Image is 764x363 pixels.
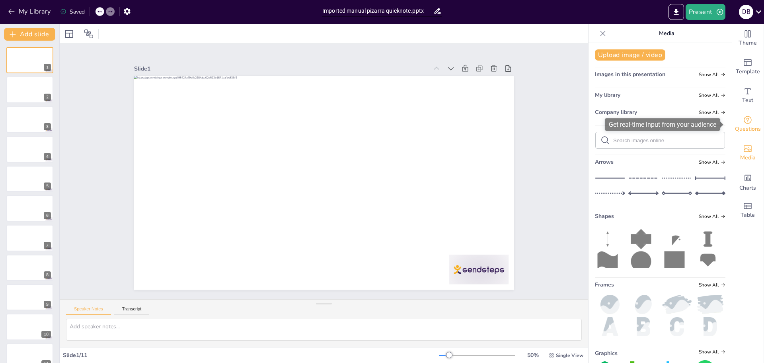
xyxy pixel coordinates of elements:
div: 4 [44,153,51,160]
button: My Library [6,5,54,18]
span: Theme [739,39,757,47]
span: Show all [699,349,725,355]
span: Show all [699,282,725,288]
button: Speaker Notes [66,306,111,315]
img: a.png [595,317,625,336]
button: Transcript [114,306,150,315]
img: oval.png [628,295,659,314]
div: 9 [44,301,51,308]
img: paint.png [695,295,725,314]
span: Questions [735,125,761,133]
div: 5 [6,166,53,192]
div: 7 [6,225,53,251]
span: Single View [556,352,583,359]
div: 2 [44,94,51,101]
div: 3 [44,123,51,130]
div: Add charts and graphs [732,167,764,196]
button: Upload image / video [595,49,665,61]
div: 6 [44,212,51,219]
div: 10 [41,331,51,338]
div: 9 [6,284,53,310]
img: b.png [628,317,659,336]
span: Show all [699,92,725,98]
div: 1 [44,64,51,71]
div: Slide 1 / 11 [63,351,439,359]
div: Get real-time input from your audience [605,118,720,131]
div: 4 [6,136,53,162]
div: Add a table [732,196,764,225]
input: Search images online [613,137,720,143]
p: Media [609,24,724,43]
div: 10 [6,314,53,340]
button: Add slide [4,28,55,41]
div: 1 [6,47,53,73]
span: Graphics [595,349,618,357]
button: Export to PowerPoint [668,4,684,20]
span: Charts [739,184,756,192]
img: ball.png [595,295,625,314]
span: Template [736,67,760,76]
div: Add ready made slides [732,53,764,81]
span: Media [740,153,756,162]
img: paint2.png [662,295,692,314]
div: Add text boxes [732,81,764,110]
img: d.png [695,317,725,336]
button: Present [686,4,725,20]
div: Get real-time input from your audience [732,110,764,139]
div: D B [739,5,753,19]
div: Change the overall theme [732,24,764,53]
span: Show all [699,72,725,77]
div: 5 [44,182,51,190]
div: 8 [44,271,51,279]
span: Images in this presentation [595,71,665,78]
div: 50 % [523,351,542,359]
span: Arrows [595,158,614,166]
span: Table [741,211,755,220]
input: Insert title [322,5,433,17]
span: Company library [595,108,637,116]
span: Text [742,96,753,105]
div: Layout [63,27,76,40]
span: Position [84,29,94,39]
div: 6 [6,195,53,222]
span: My library [595,91,620,99]
button: D B [739,4,753,20]
div: Add images, graphics, shapes or video [732,139,764,167]
span: Show all [699,214,725,219]
span: Show all [699,159,725,165]
div: 3 [6,106,53,133]
div: 8 [6,255,53,281]
span: Frames [595,281,614,288]
div: Slide 1 [174,11,456,109]
span: Shapes [595,212,614,220]
div: 2 [6,77,53,103]
span: Show all [699,110,725,115]
img: c.png [662,317,692,336]
div: 7 [44,242,51,249]
div: Saved [60,8,85,16]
